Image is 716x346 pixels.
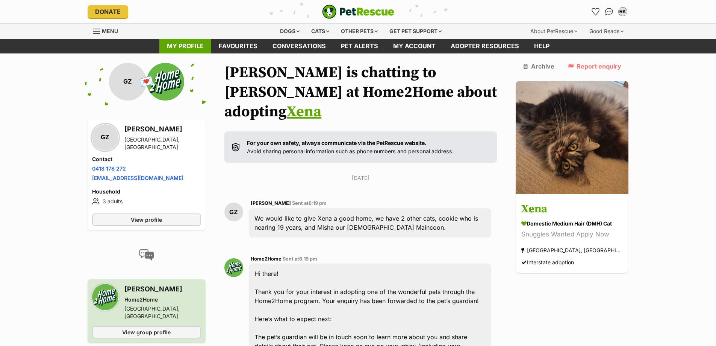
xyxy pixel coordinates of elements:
a: [EMAIL_ADDRESS][DOMAIN_NAME] [92,175,183,181]
img: Home2Home profile pic [147,63,184,101]
img: logo-e224e6f780fb5917bec1dbf3a21bbac754714ae5b6737aabdf751b685950b380.svg [322,5,394,19]
a: View profile [92,213,201,226]
div: Other pets [336,24,383,39]
a: 0418 178 272 [92,165,126,172]
div: Get pet support [384,24,447,39]
a: Favourites [211,39,265,53]
span: Sent at [292,200,327,206]
div: Cats [306,24,335,39]
strong: For your own safety, always communicate via the PetRescue website. [247,140,427,146]
span: View profile [131,216,162,224]
span: [PERSON_NAME] [251,200,291,206]
a: Help [527,39,557,53]
a: Xena [287,102,321,121]
h1: [PERSON_NAME] is chatting to [PERSON_NAME] at Home2Home about adopting [224,63,497,122]
a: Conversations [603,6,615,18]
a: My profile [159,39,211,53]
div: GZ [109,63,147,101]
a: Donate [88,5,128,18]
a: Adopter resources [443,39,527,53]
div: GZ [224,203,243,221]
span: Sent at [283,256,317,262]
a: Archive [523,63,554,70]
button: My account [617,6,629,18]
div: Snuggles Wanted Apply Now [521,229,623,239]
span: Home2Home [251,256,282,262]
div: Interstate adoption [521,257,574,267]
img: Xena [516,81,628,194]
img: Home2Home profile pic [224,258,243,277]
a: Pet alerts [333,39,386,53]
li: 3 adults [92,197,201,206]
ul: Account quick links [590,6,629,18]
span: Menu [102,28,118,34]
a: PetRescue [322,5,394,19]
div: [GEOGRAPHIC_DATA], [GEOGRAPHIC_DATA] [124,136,201,151]
h4: Contact [92,155,201,163]
img: chat-41dd97257d64d25036548639549fe6c8038ab92f7586957e7f3b1b290dea8141.svg [605,8,613,15]
p: Avoid sharing personal information such as phone numbers and personal address. [247,139,454,155]
a: Xena Domestic Medium Hair (DMH) Cat Snuggles Wanted Apply Now [GEOGRAPHIC_DATA], [GEOGRAPHIC_DATA... [516,195,628,273]
div: About PetRescue [525,24,583,39]
div: We would like to give Xena a good home, we have 2 other cats, cookie who is nearing 19 years, and... [249,208,492,238]
a: Report enquiry [568,63,621,70]
div: Home2Home [124,296,201,303]
p: [DATE] [224,174,497,182]
div: Domestic Medium Hair (DMH) Cat [521,219,623,227]
a: conversations [265,39,333,53]
span: View group profile [122,328,171,336]
span: 6:19 pm [299,256,317,262]
div: GZ [92,124,118,151]
a: My account [386,39,443,53]
div: RK [619,8,627,15]
h3: Xena [521,201,623,218]
div: Dogs [275,24,305,39]
span: 💌 [138,73,155,90]
span: 6:19 pm [309,200,327,206]
a: Favourites [590,6,602,18]
img: conversation-icon-4a6f8262b818ee0b60e3300018af0b2d0b884aa5de6e9bcb8d3d4eeb1a70a7c4.svg [139,249,154,261]
h4: Household [92,188,201,195]
h3: [PERSON_NAME] [124,284,201,294]
a: View group profile [92,326,201,338]
a: Menu [93,24,123,37]
div: [GEOGRAPHIC_DATA], [GEOGRAPHIC_DATA] [124,305,201,320]
img: Home2Home profile pic [92,284,118,310]
div: [GEOGRAPHIC_DATA], [GEOGRAPHIC_DATA] [521,245,623,255]
div: Good Reads [584,24,629,39]
h3: [PERSON_NAME] [124,124,201,134]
